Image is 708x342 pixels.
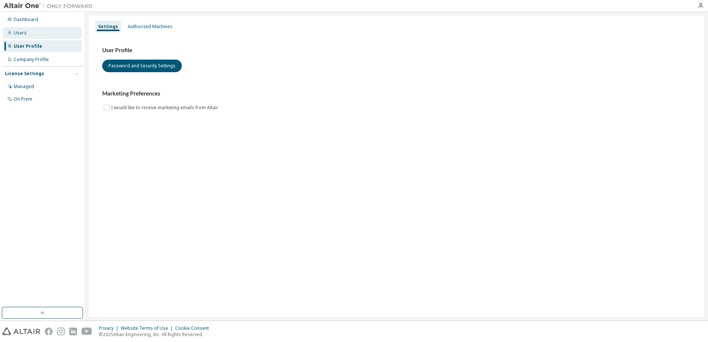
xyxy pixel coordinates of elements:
img: youtube.svg [81,328,92,335]
h3: Marketing Preferences [102,90,691,97]
div: Company Profile [14,57,49,63]
div: User Profile [14,43,42,49]
label: I would like to receive marketing emails from Altair [111,103,220,112]
div: Dashboard [14,17,38,23]
div: Privacy [99,325,121,331]
div: Users [14,30,27,36]
div: Website Terms of Use [121,325,175,331]
h3: User Profile [102,47,691,54]
img: Altair One [4,2,96,10]
div: Managed [14,84,34,90]
button: Password and Security Settings [102,60,182,72]
img: instagram.svg [57,328,65,335]
img: linkedin.svg [69,328,77,335]
div: Cookie Consent [175,325,213,331]
div: Authorized Machines [128,24,173,30]
div: Settings [98,24,118,30]
div: License Settings [5,71,44,77]
img: facebook.svg [45,328,53,335]
p: © 2025 Altair Engineering, Inc. All Rights Reserved. [99,331,213,338]
img: altair_logo.svg [2,328,40,335]
div: On Prem [14,96,32,102]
